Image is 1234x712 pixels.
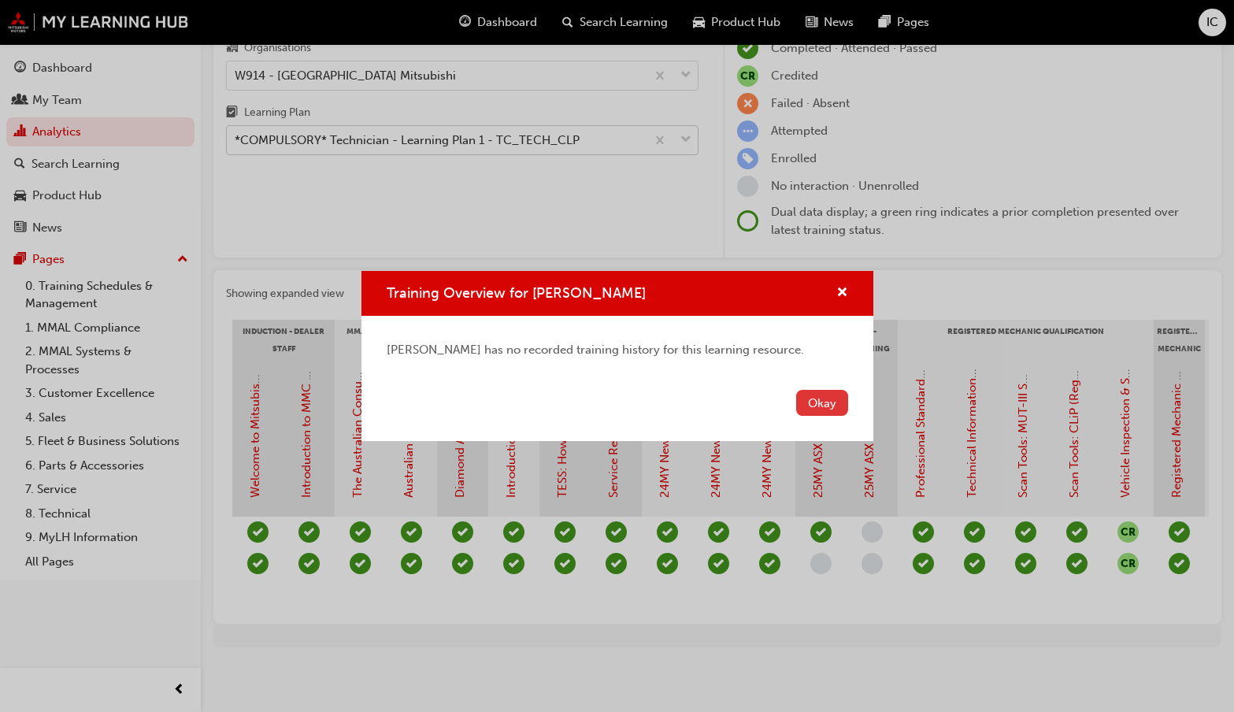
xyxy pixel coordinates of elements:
[387,284,646,302] span: Training Overview for [PERSON_NAME]
[796,390,848,416] button: Okay
[387,341,848,359] div: [PERSON_NAME] has no recorded training history for this learning resource.
[836,287,848,301] span: cross-icon
[836,284,848,303] button: cross-icon
[361,271,873,441] div: Training Overview for UMAR ABBAS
